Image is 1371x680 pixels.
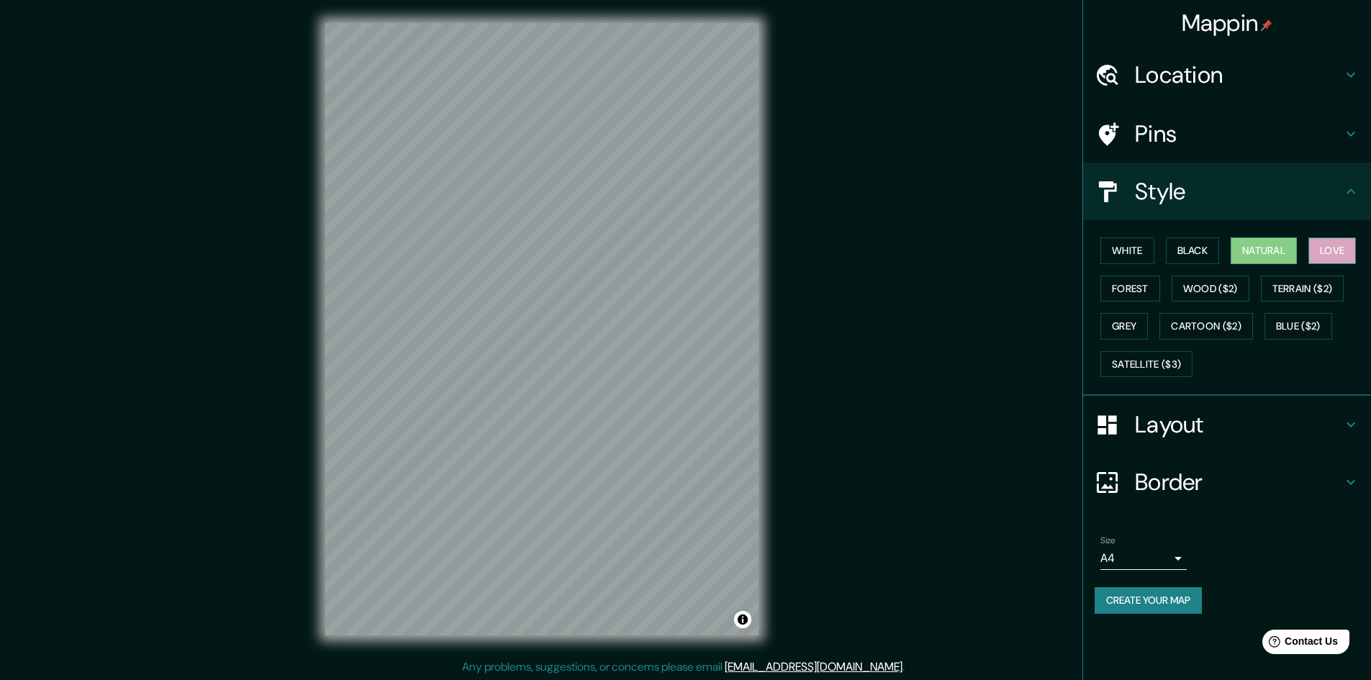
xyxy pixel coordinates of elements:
[1135,468,1342,497] h4: Border
[725,659,902,674] a: [EMAIL_ADDRESS][DOMAIN_NAME]
[1243,624,1355,664] iframe: Help widget launcher
[1100,535,1116,547] label: Size
[1083,453,1371,511] div: Border
[734,611,751,628] button: Toggle attribution
[462,658,905,676] p: Any problems, suggestions, or concerns please email .
[1135,177,1342,206] h4: Style
[1100,237,1154,264] button: White
[1172,276,1249,302] button: Wood ($2)
[325,23,759,635] canvas: Map
[1100,313,1148,340] button: Grey
[1135,60,1342,89] h4: Location
[1100,351,1193,378] button: Satellite ($3)
[905,658,907,676] div: .
[907,658,910,676] div: .
[1166,237,1220,264] button: Black
[1231,237,1297,264] button: Natural
[1182,9,1273,37] h4: Mappin
[1261,19,1272,31] img: pin-icon.png
[1264,313,1332,340] button: Blue ($2)
[1095,587,1202,614] button: Create your map
[1083,163,1371,220] div: Style
[1135,119,1342,148] h4: Pins
[1083,46,1371,104] div: Location
[1135,410,1342,439] h4: Layout
[1261,276,1344,302] button: Terrain ($2)
[1083,105,1371,163] div: Pins
[1083,396,1371,453] div: Layout
[1308,237,1356,264] button: Love
[1100,547,1187,570] div: A4
[1100,276,1160,302] button: Forest
[1159,313,1253,340] button: Cartoon ($2)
